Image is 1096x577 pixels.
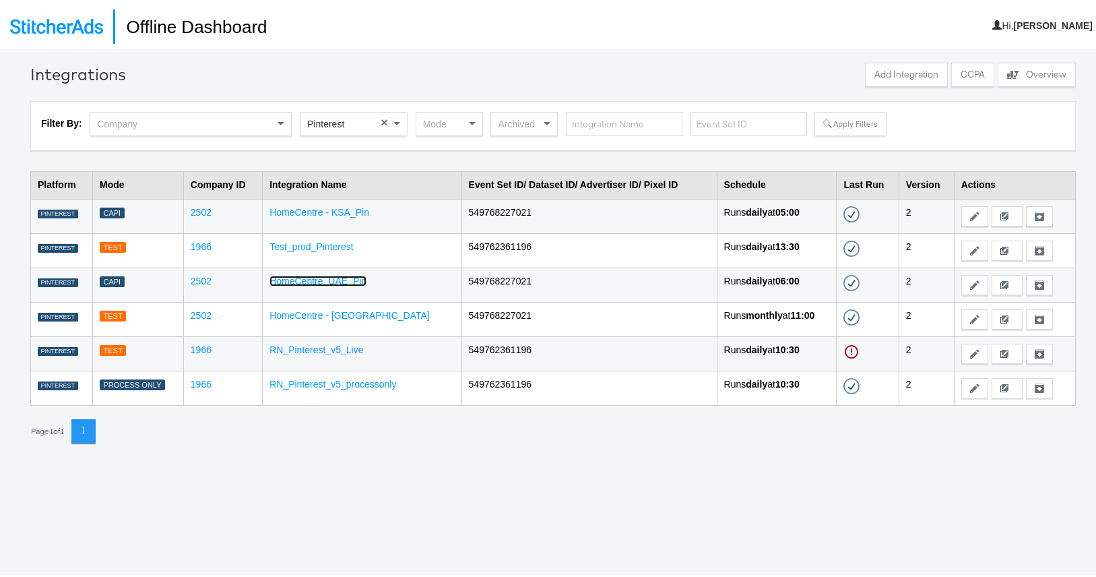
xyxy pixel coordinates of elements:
strong: daily [746,204,767,215]
strong: daily [746,376,767,387]
strong: 11:00 [790,307,814,318]
th: Actions [954,169,1075,196]
td: 549762361196 [461,334,717,368]
th: Integration Name [263,169,461,196]
td: Runs at [717,299,837,334]
input: Event Set ID [690,109,807,134]
div: PINTEREST [38,310,78,320]
td: Runs at [717,265,837,299]
div: Page 1 of 1 [30,424,65,433]
div: Archived [491,110,557,133]
td: 2 [899,334,954,368]
div: Capi [100,205,125,216]
td: 2 [899,231,954,265]
a: HomeCentre - KSA_Pin [269,204,369,215]
th: Platform [31,169,93,196]
div: Process Only [100,377,165,388]
td: 2 [899,196,954,231]
td: 2 [899,368,954,402]
td: 2 [899,299,954,334]
a: Add Integration [865,60,948,88]
td: 549768227021 [461,299,717,334]
th: Version [899,169,954,196]
a: 2502 [191,204,212,215]
a: 1966 [191,239,212,249]
div: PINTEREST [38,207,78,216]
div: Company [90,110,291,133]
h1: Offline Dashboard [113,7,267,41]
th: Company ID [183,169,262,196]
span: Pinterest [307,116,344,127]
button: 1 [71,417,96,441]
button: CCPA [951,60,994,84]
div: PINTEREST [38,344,78,354]
b: [PERSON_NAME] [1014,18,1093,28]
a: HomeCentre_UAE_Pin [269,273,366,284]
td: 549762361196 [461,231,717,265]
td: 549762361196 [461,368,717,402]
span: Clear value [379,110,390,133]
th: Mode [93,169,184,196]
strong: 05:00 [775,204,800,215]
th: Last Run [837,169,899,196]
a: 1966 [191,376,212,387]
strong: daily [746,239,767,249]
input: Integration Name [566,109,682,134]
a: 1966 [191,342,212,353]
button: Add Integration [865,60,948,84]
div: PINTEREST [38,241,78,251]
th: Schedule [717,169,837,196]
a: 2502 [191,273,212,284]
button: Overview [998,60,1076,84]
a: Overview [998,60,1076,88]
div: PINTEREST [38,379,78,388]
a: HomeCentre - [GEOGRAPHIC_DATA] [269,307,430,318]
div: Integrations [30,60,126,83]
div: Mode [416,110,482,133]
strong: monthly [746,307,782,318]
td: 2 [899,265,954,299]
td: 549768227021 [461,196,717,231]
a: 2502 [191,307,212,318]
strong: 06:00 [775,273,800,284]
div: PINTEREST [38,276,78,285]
a: Test_prod_Pinterest [269,239,354,249]
th: Event Set ID/ Dataset ID/ Advertiser ID/ Pixel ID [461,169,717,196]
a: RN_Pinterest_v5_processonly [269,376,396,387]
div: Test [100,342,126,354]
div: Capi [100,274,125,285]
a: CCPA [951,60,994,88]
span: × [381,114,388,126]
img: StitcherAds [10,16,103,31]
strong: daily [746,273,767,284]
td: Runs at [717,334,837,368]
strong: 13:30 [775,239,800,249]
td: Runs at [717,196,837,231]
td: Runs at [717,368,837,402]
td: Runs at [717,231,837,265]
strong: 10:30 [775,342,800,353]
strong: daily [746,342,767,353]
div: Test [100,308,126,320]
strong: Filter By: [41,115,82,126]
a: RN_Pinterest_v5_Live [269,342,363,353]
div: Test [100,239,126,251]
td: 549768227021 [461,265,717,299]
strong: 10:30 [775,376,800,387]
button: Apply Filters [814,109,886,133]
